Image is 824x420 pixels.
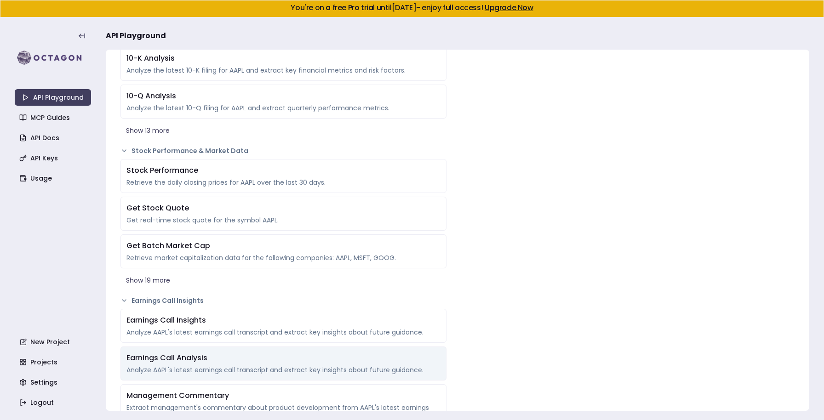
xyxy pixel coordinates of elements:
[126,216,441,225] div: Get real-time stock quote for the symbol AAPL.
[16,150,92,166] a: API Keys
[16,354,92,370] a: Projects
[126,53,441,64] div: 10-K Analysis
[120,272,446,289] button: Show 19 more
[485,2,533,13] a: Upgrade Now
[16,109,92,126] a: MCP Guides
[126,240,441,251] div: Get Batch Market Cap
[120,296,446,305] button: Earnings Call Insights
[16,334,92,350] a: New Project
[16,374,92,391] a: Settings
[126,390,441,401] div: Management Commentary
[126,352,441,363] div: Earnings Call Analysis
[126,328,441,337] div: Analyze AAPL's latest earnings call transcript and extract key insights about future guidance.
[126,203,441,214] div: Get Stock Quote
[126,365,441,375] div: Analyze AAPL's latest earnings call transcript and extract key insights about future guidance.
[16,394,92,411] a: Logout
[106,30,166,41] span: API Playground
[126,66,441,75] div: Analyze the latest 10-K filing for AAPL and extract key financial metrics and risk factors.
[15,49,91,67] img: logo-rect-yK7x_WSZ.svg
[126,315,441,326] div: Earnings Call Insights
[126,253,441,262] div: Retrieve market capitalization data for the following companies: AAPL, MSFT, GOOG.
[16,170,92,187] a: Usage
[120,146,446,155] button: Stock Performance & Market Data
[8,4,816,11] h5: You're on a free Pro trial until [DATE] - enjoy full access!
[16,130,92,146] a: API Docs
[126,178,441,187] div: Retrieve the daily closing prices for AAPL over the last 30 days.
[126,91,441,102] div: 10-Q Analysis
[15,89,91,106] a: API Playground
[126,165,441,176] div: Stock Performance
[126,103,441,113] div: Analyze the latest 10-Q filing for AAPL and extract quarterly performance metrics.
[120,122,446,139] button: Show 13 more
